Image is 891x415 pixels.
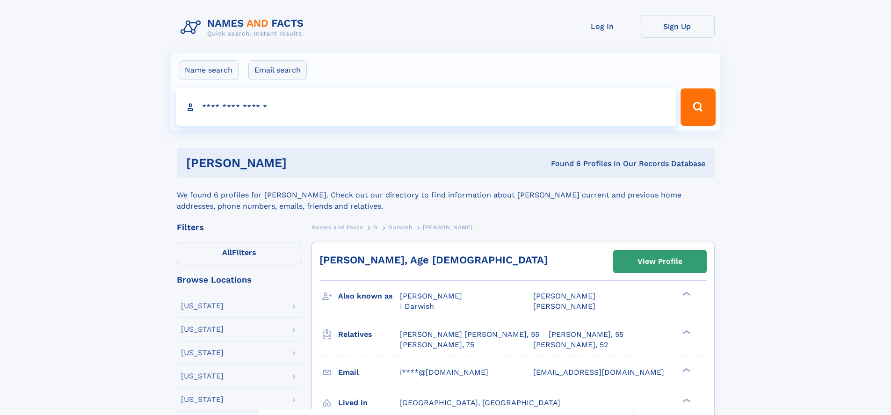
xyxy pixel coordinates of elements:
[681,88,715,126] button: Search Button
[181,302,224,310] div: [US_STATE]
[248,60,307,80] label: Email search
[177,276,302,284] div: Browse Locations
[181,326,224,333] div: [US_STATE]
[338,395,400,411] h3: Lived in
[319,254,548,266] a: [PERSON_NAME], Age [DEMOGRAPHIC_DATA]
[400,302,434,311] span: I Darwish
[680,367,691,373] div: ❯
[614,250,706,273] a: View Profile
[177,223,302,232] div: Filters
[549,329,623,340] a: [PERSON_NAME], 55
[373,224,378,231] span: D
[400,398,560,407] span: [GEOGRAPHIC_DATA], [GEOGRAPHIC_DATA]
[423,224,473,231] span: [PERSON_NAME]
[338,288,400,304] h3: Also known as
[338,364,400,380] h3: Email
[680,291,691,297] div: ❯
[533,368,664,377] span: [EMAIL_ADDRESS][DOMAIN_NAME]
[186,157,419,169] h1: [PERSON_NAME]
[640,15,715,38] a: Sign Up
[177,178,715,212] div: We found 6 profiles for [PERSON_NAME]. Check out our directory to find information about [PERSON_...
[400,329,539,340] a: [PERSON_NAME] [PERSON_NAME], 55
[533,340,608,350] a: [PERSON_NAME], 52
[680,397,691,403] div: ❯
[222,248,232,257] span: All
[388,224,412,231] span: Darwish
[680,329,691,335] div: ❯
[419,159,705,169] div: Found 6 Profiles In Our Records Database
[400,340,474,350] a: [PERSON_NAME], 75
[400,291,462,300] span: [PERSON_NAME]
[176,88,677,126] input: search input
[388,221,412,233] a: Darwish
[338,327,400,342] h3: Relatives
[311,221,363,233] a: Names and Facts
[177,15,311,40] img: Logo Names and Facts
[533,291,595,300] span: [PERSON_NAME]
[177,242,302,264] label: Filters
[533,302,595,311] span: [PERSON_NAME]
[373,221,378,233] a: D
[637,251,682,272] div: View Profile
[181,372,224,380] div: [US_STATE]
[565,15,640,38] a: Log In
[179,60,239,80] label: Name search
[181,349,224,357] div: [US_STATE]
[181,396,224,403] div: [US_STATE]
